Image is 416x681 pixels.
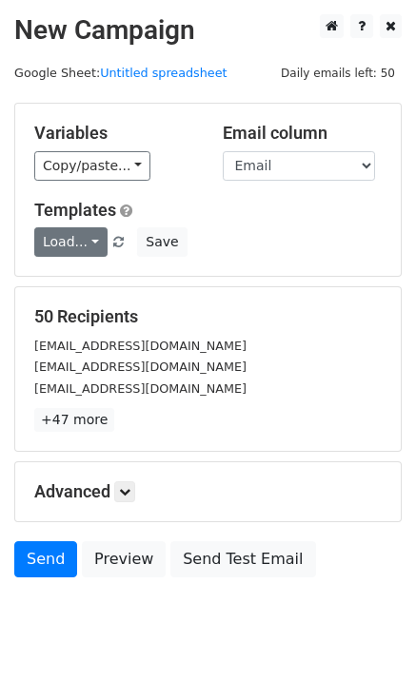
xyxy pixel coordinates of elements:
small: [EMAIL_ADDRESS][DOMAIN_NAME] [34,360,247,374]
h5: Email column [223,123,383,144]
h5: Variables [34,123,194,144]
h5: Advanced [34,481,382,502]
a: Copy/paste... [34,151,150,181]
a: Load... [34,227,108,257]
span: Daily emails left: 50 [274,63,402,84]
small: [EMAIL_ADDRESS][DOMAIN_NAME] [34,381,247,396]
button: Save [137,227,187,257]
a: Preview [82,541,166,577]
a: Send Test Email [170,541,315,577]
a: +47 more [34,408,114,432]
small: Google Sheet: [14,66,228,80]
h2: New Campaign [14,14,402,47]
a: Untitled spreadsheet [100,66,227,80]
small: [EMAIL_ADDRESS][DOMAIN_NAME] [34,339,247,353]
a: Daily emails left: 50 [274,66,402,80]
a: Send [14,541,77,577]
iframe: Chat Widget [321,590,416,681]
a: Templates [34,200,116,220]
h5: 50 Recipients [34,306,382,327]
